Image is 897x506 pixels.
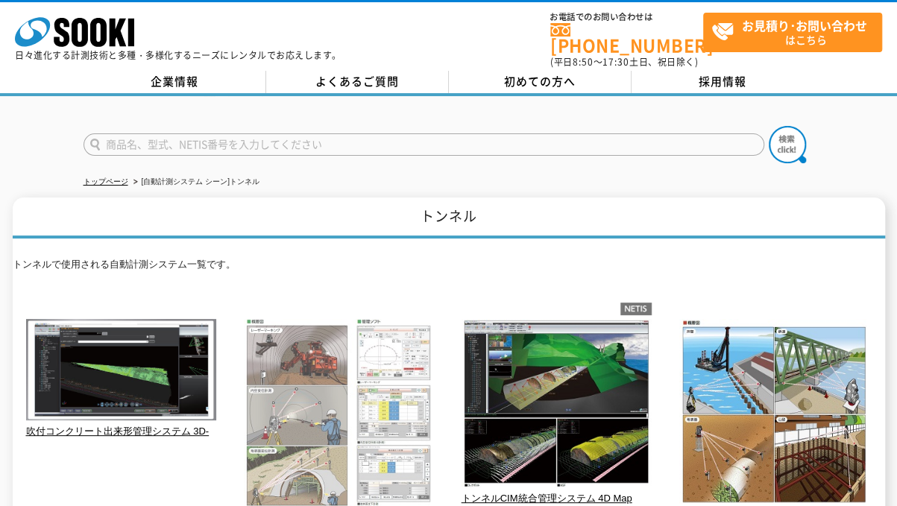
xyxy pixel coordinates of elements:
img: btn_search.png [769,126,806,163]
span: 8:50 [573,55,594,69]
a: 採用情報 [632,71,814,93]
a: トップページ [84,177,128,186]
span: 初めての方へ [504,73,576,89]
span: はこちら [711,13,881,51]
h1: トンネル [13,197,885,238]
span: お電話でのお問い合わせは [550,13,703,22]
img: netis [620,303,652,315]
a: 吹付コンクリート出来形管理システム 3D- [26,410,216,437]
a: トンネルCIM統合管理システム 4D Map [462,477,652,504]
span: 吹付コンクリート出来形管理システム 3D- [26,426,210,437]
li: [自動計測システム シーン]トンネル [130,174,259,190]
img: 吹付コンクリート出来形管理システム 3D- [26,319,216,424]
input: 商品名、型式、NETIS番号を入力してください [84,133,764,156]
p: トンネルで使用される自動計測システム一覧です。 [13,257,885,280]
a: よくあるご質問 [266,71,449,93]
a: お見積り･お問い合わせはこちら [703,13,882,52]
span: (平日 ～ 土日、祝日除く) [550,55,698,69]
a: 初めての方へ [449,71,632,93]
span: トンネルCIM統合管理システム 4D Map [462,493,632,504]
a: 企業情報 [84,71,266,93]
p: 日々進化する計測技術と多種・多様化するニーズにレンタルでお応えします。 [15,51,342,60]
span: 17:30 [602,55,629,69]
a: [PHONE_NUMBER] [550,23,703,54]
strong: お見積り･お問い合わせ [742,16,867,34]
img: トンネルCIM統合管理システム 4D Map [462,319,652,491]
